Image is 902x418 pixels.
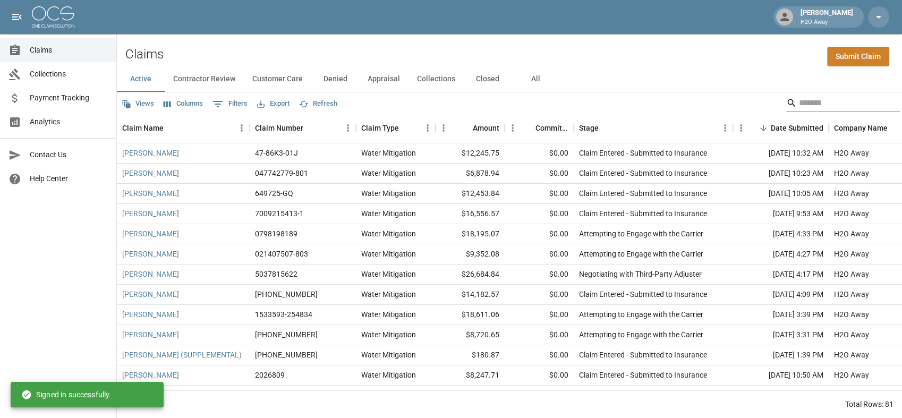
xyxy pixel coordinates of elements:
span: Analytics [30,116,108,127]
div: Claim Entered - Submitted to Insurance [579,188,707,199]
h2: Claims [125,47,164,62]
a: [PERSON_NAME] [122,188,179,199]
div: $0.00 [505,204,574,224]
div: Water Mitigation [361,309,416,320]
button: Sort [399,121,414,135]
div: H2O Away [834,228,869,239]
a: [PERSON_NAME] [122,370,179,380]
div: Water Mitigation [361,249,416,259]
div: H2O Away [834,168,869,178]
div: $0.00 [505,224,574,244]
div: [DATE] 4:33 PM [733,224,829,244]
p: H2O Away [801,18,853,27]
div: Claim Number [250,113,356,143]
div: Search [786,95,900,114]
div: 047742779-801 [255,168,308,178]
button: Menu [420,120,436,136]
div: 31004716224 [255,390,302,400]
div: [DATE] 3:31 PM [733,325,829,345]
div: dynamic tabs [117,66,902,92]
a: [PERSON_NAME] (SUPPLEMENTAL) [122,349,242,360]
button: Collections [409,66,464,92]
div: [DATE] 4:27 PM [733,244,829,265]
div: $0.00 [505,265,574,285]
button: Sort [458,121,473,135]
div: Claim Entered - Submitted to Insurance [579,208,707,219]
div: $12,245.75 [436,143,505,164]
button: Closed [464,66,512,92]
div: 1533593-254834 [255,309,312,320]
div: 47-86K3-01J [255,148,298,158]
span: Payment Tracking [30,92,108,104]
div: H2O Away [834,289,869,300]
button: Sort [521,121,535,135]
div: $6,878.94 [436,164,505,184]
div: 01-009-037513 [255,289,318,300]
div: $26,684.84 [436,265,505,285]
button: Refresh [296,96,340,112]
div: $0.00 [505,345,574,365]
a: [PERSON_NAME] [122,269,179,279]
div: Committed Amount [535,113,568,143]
button: Active [117,66,165,92]
div: H2O Away [834,188,869,199]
button: All [512,66,559,92]
div: Amount [436,113,505,143]
a: [PERSON_NAME] [122,168,179,178]
div: Claim Entered - Submitted to Insurance [579,370,707,380]
div: [DATE] 10:23 AM [733,164,829,184]
div: $0.00 [505,184,574,204]
button: Export [254,96,292,112]
div: Amount [473,113,499,143]
span: Collections [30,69,108,80]
button: Show filters [210,96,250,113]
div: [DATE] 3:39 PM [733,305,829,325]
div: Committed Amount [505,113,574,143]
div: Date Submitted [733,113,829,143]
div: Stage [579,113,599,143]
div: Water Mitigation [361,349,416,360]
button: Sort [599,121,614,135]
a: [PERSON_NAME] [122,329,179,340]
div: 649725-GQ [255,188,293,199]
div: $18,611.06 [436,305,505,325]
div: Company Name [834,113,888,143]
div: $0.00 [505,244,574,265]
div: Claim Entered - Submitted to Insurance [579,349,707,360]
div: Claim Entered - Submitted to Insurance [579,148,707,158]
div: Claim Name [117,113,250,143]
div: Date Submitted [771,113,823,143]
button: Menu [505,120,521,136]
div: Attempting to Engage with the Carrier [579,309,703,320]
a: Submit Claim [827,47,889,66]
div: 5037815622 [255,269,297,279]
div: Claim Type [356,113,436,143]
div: 01-009-108314 [255,329,318,340]
div: Claim Number [255,113,303,143]
button: Select columns [161,96,206,112]
div: Claim Name [122,113,164,143]
div: $0.00 [505,305,574,325]
div: [PERSON_NAME] [796,7,857,27]
div: $0.00 [505,386,574,406]
div: Water Mitigation [361,390,416,400]
div: [DATE] 9:53 AM [733,204,829,224]
div: Water Mitigation [361,269,416,279]
div: Claim Type [361,113,399,143]
div: Negotiating with the Carrier [579,390,670,400]
button: Contractor Review [165,66,244,92]
div: [DATE] 10:32 AM [733,143,829,164]
div: H2O Away [834,309,869,320]
div: $0.00 [505,285,574,305]
div: [DATE] 4:17 PM [733,265,829,285]
div: H2O Away [834,148,869,158]
div: H2O Away [834,208,869,219]
div: [DATE] 4:09 PM [733,285,829,305]
button: Appraisal [359,66,409,92]
button: Menu [733,120,749,136]
div: $0.00 [505,325,574,345]
div: H2O Away [834,269,869,279]
div: $12,453.84 [436,184,505,204]
a: [PERSON_NAME] [122,249,179,259]
div: Claim Entered - Submitted to Insurance [579,289,707,300]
